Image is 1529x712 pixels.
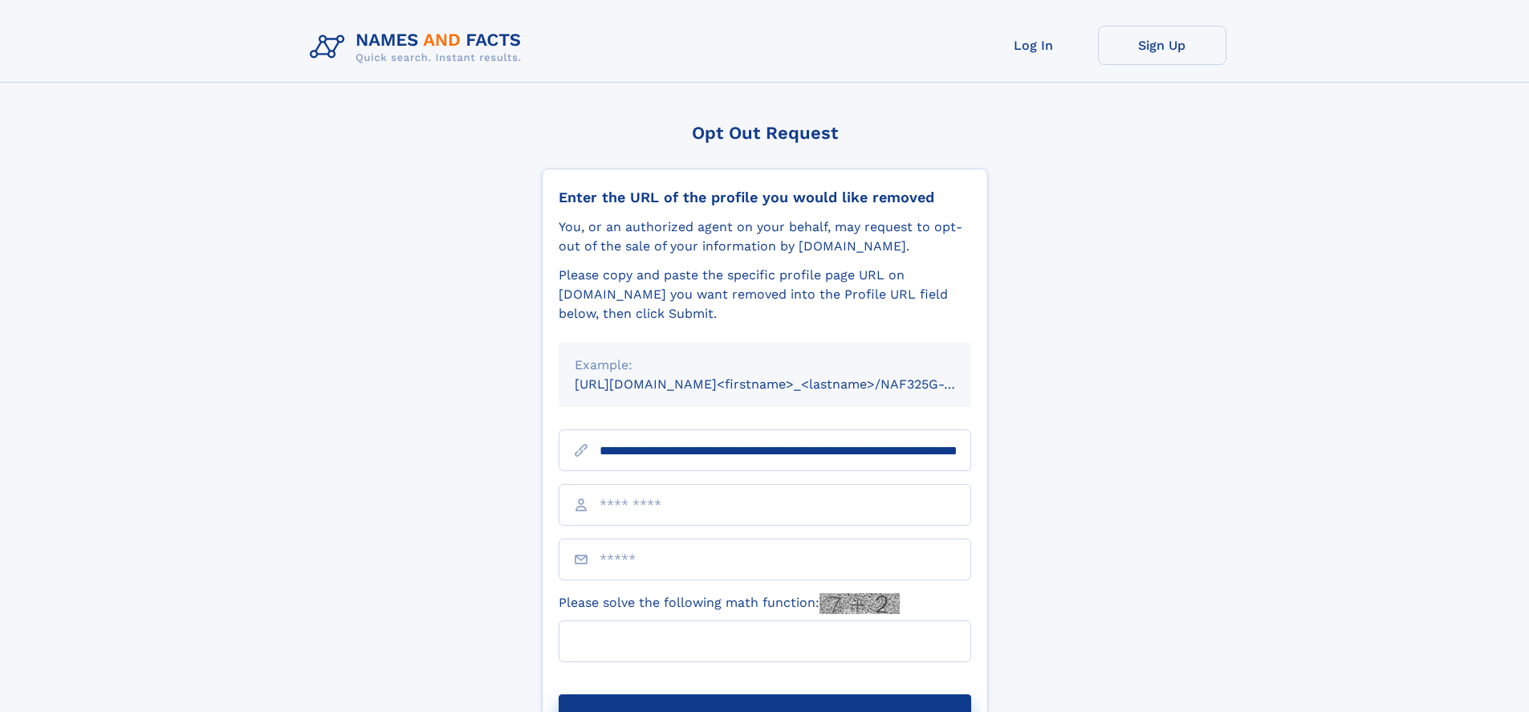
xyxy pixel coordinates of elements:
[559,266,971,323] div: Please copy and paste the specific profile page URL on [DOMAIN_NAME] you want removed into the Pr...
[575,356,955,375] div: Example:
[1098,26,1226,65] a: Sign Up
[303,26,535,69] img: Logo Names and Facts
[970,26,1098,65] a: Log In
[559,593,900,614] label: Please solve the following math function:
[542,123,988,143] div: Opt Out Request
[559,218,971,256] div: You, or an authorized agent on your behalf, may request to opt-out of the sale of your informatio...
[575,376,1002,392] small: [URL][DOMAIN_NAME]<firstname>_<lastname>/NAF325G-xxxxxxxx
[559,189,971,206] div: Enter the URL of the profile you would like removed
